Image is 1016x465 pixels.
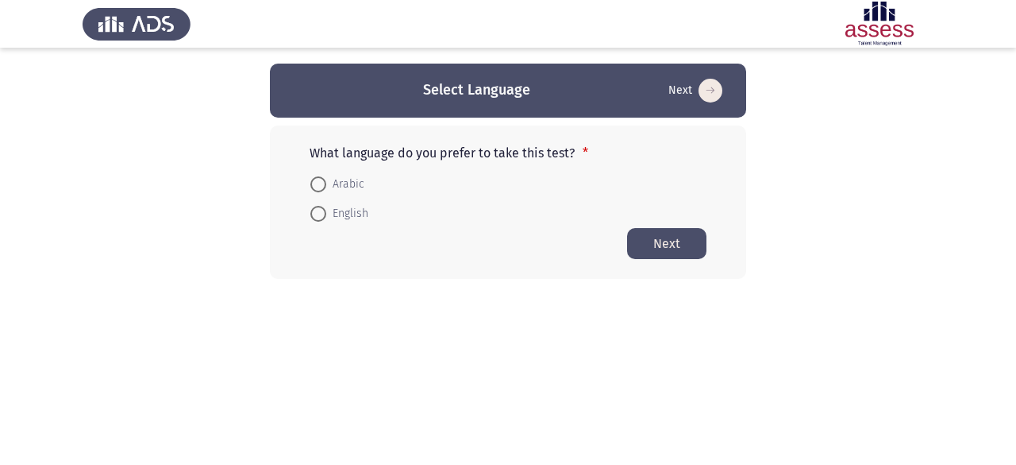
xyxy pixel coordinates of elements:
img: Assess Talent Management logo [83,2,190,46]
h3: Select Language [423,80,530,100]
img: Assessment logo of ASSESS Focus 4 Module Assessment (EN/AR) (Advanced - IB) [825,2,933,46]
button: Start assessment [664,78,727,103]
span: Arabic [326,175,364,194]
p: What language do you prefer to take this test? [310,145,706,161]
span: English [326,204,368,223]
button: Start assessment [627,228,706,259]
